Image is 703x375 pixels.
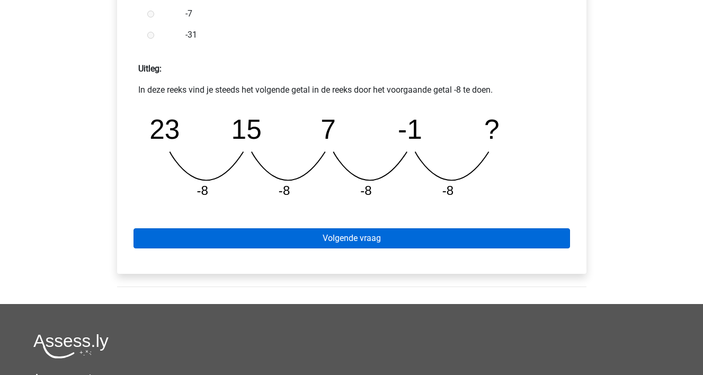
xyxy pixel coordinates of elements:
[138,64,162,74] strong: Uitleg:
[138,84,565,96] p: In deze reeks vind je steeds het volgende getal in de reeks door het voorgaande getal -8 te doen.
[443,183,455,198] tspan: -8
[149,114,180,145] tspan: 23
[361,183,372,198] tspan: -8
[279,183,290,198] tspan: -8
[231,114,261,145] tspan: 15
[321,114,336,145] tspan: 7
[134,228,570,248] a: Volgende vraag
[197,183,208,198] tspan: -8
[185,7,552,20] label: -7
[485,114,500,145] tspan: ?
[33,334,109,359] img: Assessly logo
[185,29,552,41] label: -31
[398,114,423,145] tspan: -1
